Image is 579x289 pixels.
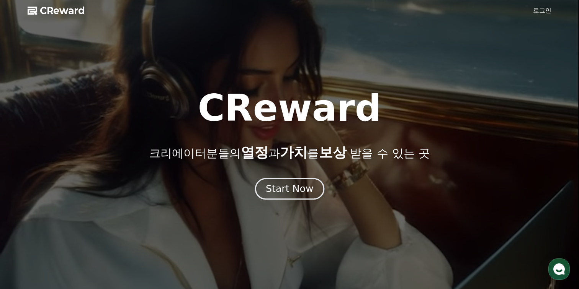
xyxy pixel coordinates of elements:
span: 가치 [280,144,307,160]
span: 홈 [24,237,29,243]
span: 보상 [319,144,347,160]
a: 설정 [99,226,147,245]
p: 크리에이터분들의 과 를 받을 수 있는 곳 [149,145,430,160]
h1: CReward [198,90,381,127]
button: Start Now [255,178,324,200]
div: Start Now [266,182,313,195]
span: 열정 [241,144,268,160]
a: 로그인 [533,6,551,15]
span: CReward [40,5,85,17]
a: 대화 [51,226,99,245]
span: 대화 [70,237,79,244]
a: 홈 [2,226,51,245]
a: Start Now [257,186,323,193]
span: 설정 [118,237,128,243]
a: CReward [28,5,85,17]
